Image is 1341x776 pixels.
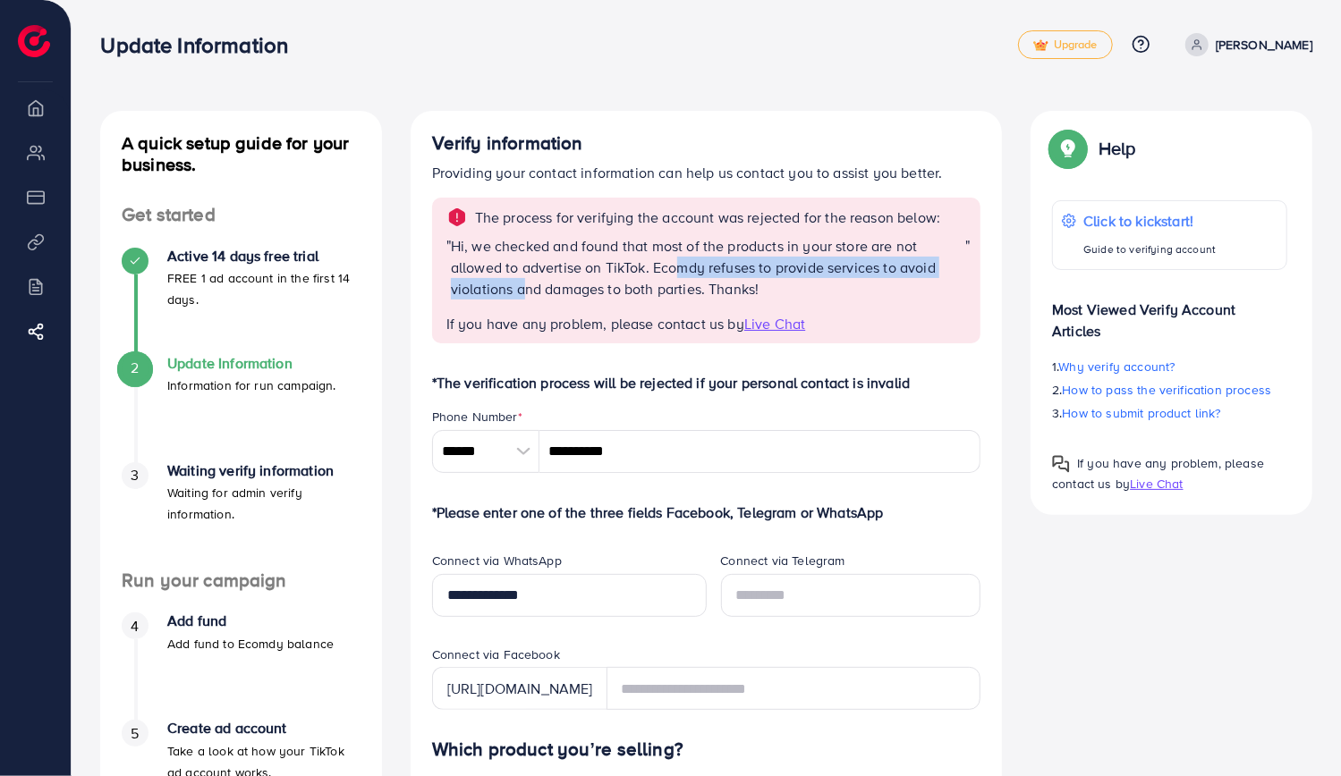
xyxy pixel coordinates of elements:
[1018,30,1113,59] a: tickUpgrade
[1178,33,1312,56] a: [PERSON_NAME]
[432,552,562,569] label: Connect via WhatsApp
[131,616,139,637] span: 4
[131,358,139,378] span: 2
[446,235,451,314] span: "
[1265,696,1328,763] iframe: Chat
[100,204,382,226] h4: Get started
[1033,38,1098,52] span: Upgrade
[100,248,382,355] li: Active 14 days free trial
[167,612,334,629] h4: Add fund
[432,372,981,393] p: *The verification process will be rejected if your personal contact is invalid
[1083,210,1216,232] p: Click to kickstart!
[432,162,981,183] p: Providing your contact information can help us contact you to assist you better.
[432,408,522,426] label: Phone Number
[475,207,941,228] p: The process for verifying the account was rejected for the reason below:
[167,720,361,737] h4: Create ad account
[1130,475,1183,493] span: Live Chat
[100,569,382,592] h4: Run your campaign
[167,462,361,479] h4: Waiting verify information
[432,645,560,663] label: Connect via Facebook
[167,267,361,310] p: FREE 1 ad account in the first 14 days.
[1063,381,1272,399] span: How to pass the verification process
[446,207,468,228] img: alert
[432,738,981,761] h4: Which product you’re selling?
[131,465,139,485] span: 3
[1033,39,1048,52] img: tick
[1052,402,1287,424] p: 3.
[1052,356,1287,377] p: 1.
[1052,379,1287,401] p: 2.
[100,355,382,462] li: Update Information
[1052,132,1084,164] img: Popup guide
[167,248,361,265] h4: Active 14 days free trial
[100,612,382,720] li: Add fund
[1052,454,1264,493] span: If you have any problem, please contact us by
[167,375,336,396] p: Information for run campaign.
[167,633,334,654] p: Add fund to Ecomdy balance
[167,355,336,372] h4: Update Information
[100,132,382,175] h4: A quick setup guide for your business.
[432,502,981,523] p: *Please enter one of the three fields Facebook, Telegram or WhatsApp
[18,25,50,57] img: logo
[1063,404,1221,422] span: How to submit product link?
[432,667,607,710] div: [URL][DOMAIN_NAME]
[432,132,981,155] h4: Verify information
[1059,358,1175,375] span: Why verify account?
[744,314,805,333] span: Live Chat
[1083,239,1216,260] p: Guide to verifying account
[100,462,382,569] li: Waiting verify information
[721,552,845,569] label: Connect via Telegram
[131,723,139,744] span: 5
[100,32,302,58] h3: Update Information
[167,482,361,525] p: Waiting for admin verify information.
[1216,34,1312,55] p: [PERSON_NAME]
[446,314,744,333] span: If you have any problem, please contact us by
[1052,455,1070,473] img: Popup guide
[451,235,965,299] p: Hi, we checked and found that most of the products in your store are not allowed to advertise on ...
[965,235,970,314] span: "
[1099,138,1136,159] p: Help
[1052,284,1287,342] p: Most Viewed Verify Account Articles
